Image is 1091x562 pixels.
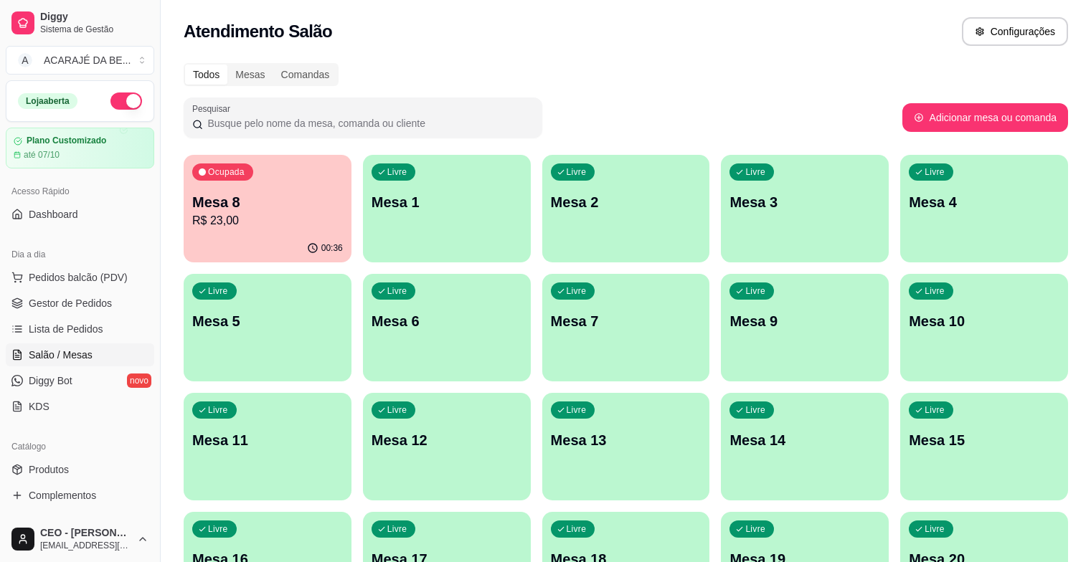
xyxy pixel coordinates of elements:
button: Configurações [962,17,1068,46]
span: Gestor de Pedidos [29,296,112,310]
p: Mesa 10 [909,311,1059,331]
p: Mesa 14 [729,430,880,450]
p: Livre [567,166,587,178]
a: Complementos [6,484,154,507]
p: Mesa 9 [729,311,880,331]
p: Livre [208,404,228,416]
button: LivreMesa 6 [363,274,531,381]
div: ACARAJÉ DA BE ... [44,53,131,67]
p: Mesa 13 [551,430,702,450]
button: CEO - [PERSON_NAME][EMAIL_ADDRESS][DOMAIN_NAME] [6,522,154,556]
p: Livre [208,285,228,297]
button: Pedidos balcão (PDV) [6,266,154,289]
a: KDS [6,395,154,418]
span: A [18,53,32,67]
p: R$ 23,00 [192,212,343,229]
p: Mesa 1 [372,192,522,212]
a: Gestor de Pedidos [6,292,154,315]
div: Todos [185,65,227,85]
p: Mesa 15 [909,430,1059,450]
p: Mesa 12 [372,430,522,450]
span: Complementos [29,488,96,503]
button: LivreMesa 2 [542,155,710,262]
button: Alterar Status [110,92,142,110]
button: LivreMesa 13 [542,393,710,500]
p: Livre [745,285,765,297]
h2: Atendimento Salão [184,20,332,43]
p: Livre [745,523,765,535]
span: Pedidos balcão (PDV) [29,270,128,285]
p: Mesa 4 [909,192,1059,212]
p: Livre [745,404,765,416]
input: Pesquisar [203,116,534,130]
a: Lista de Pedidos [6,318,154,340]
a: Dashboard [6,203,154,226]
p: Livre [387,166,407,178]
span: Diggy Bot [29,373,72,388]
span: Lista de Pedidos [29,322,103,336]
span: KDS [29,399,49,414]
button: LivreMesa 11 [184,393,351,500]
a: Plano Customizadoaté 07/10 [6,128,154,168]
button: LivreMesa 10 [900,274,1068,381]
span: Diggy [40,11,148,24]
div: Loja aberta [18,93,77,109]
button: OcupadaMesa 8R$ 23,0000:36 [184,155,351,262]
p: Mesa 7 [551,311,702,331]
p: Livre [567,523,587,535]
button: LivreMesa 4 [900,155,1068,262]
button: LivreMesa 1 [363,155,531,262]
button: Select a team [6,46,154,75]
p: Mesa 11 [192,430,343,450]
button: Adicionar mesa ou comanda [902,103,1068,132]
p: 00:36 [321,242,343,254]
a: Salão / Mesas [6,343,154,366]
p: Livre [925,404,945,416]
a: Produtos [6,458,154,481]
button: LivreMesa 3 [721,155,889,262]
span: CEO - [PERSON_NAME] [40,527,131,540]
p: Livre [208,523,228,535]
p: Ocupada [208,166,245,178]
p: Livre [925,166,945,178]
button: LivreMesa 12 [363,393,531,500]
button: LivreMesa 7 [542,274,710,381]
a: DiggySistema de Gestão [6,6,154,40]
p: Mesa 3 [729,192,880,212]
p: Livre [567,285,587,297]
p: Mesa 8 [192,192,343,212]
label: Pesquisar [192,103,235,115]
button: LivreMesa 5 [184,274,351,381]
div: Dia a dia [6,243,154,266]
div: Catálogo [6,435,154,458]
p: Mesa 6 [372,311,522,331]
a: Diggy Botnovo [6,369,154,392]
p: Livre [925,285,945,297]
p: Livre [745,166,765,178]
span: Produtos [29,462,69,477]
button: LivreMesa 15 [900,393,1068,500]
div: Acesso Rápido [6,180,154,203]
span: Dashboard [29,207,78,222]
p: Mesa 2 [551,192,702,212]
p: Livre [387,285,407,297]
span: Sistema de Gestão [40,24,148,35]
div: Mesas [227,65,273,85]
article: Plano Customizado [27,135,106,146]
p: Livre [387,523,407,535]
span: Salão / Mesas [29,348,93,362]
p: Livre [567,404,587,416]
article: até 07/10 [24,149,60,161]
button: LivreMesa 14 [721,393,889,500]
span: [EMAIL_ADDRESS][DOMAIN_NAME] [40,540,131,551]
p: Mesa 5 [192,311,343,331]
p: Livre [925,523,945,535]
button: LivreMesa 9 [721,274,889,381]
div: Comandas [273,65,338,85]
p: Livre [387,404,407,416]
